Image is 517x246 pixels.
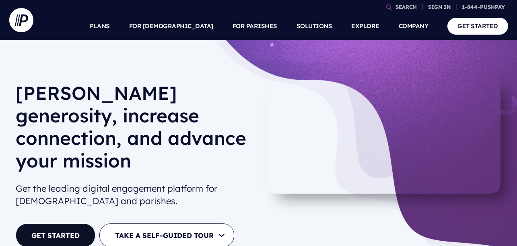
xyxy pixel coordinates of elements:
a: FOR [DEMOGRAPHIC_DATA] [129,12,213,40]
a: GET STARTED [447,18,508,34]
h2: Get the leading digital engagement platform for [DEMOGRAPHIC_DATA] and parishes. [16,179,252,211]
a: PLANS [90,12,110,40]
a: EXPLORE [351,12,379,40]
h1: [PERSON_NAME] generosity, increase connection, and advance your mission [16,82,252,178]
a: COMPANY [399,12,428,40]
a: FOR PARISHES [233,12,277,40]
a: SOLUTIONS [297,12,332,40]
